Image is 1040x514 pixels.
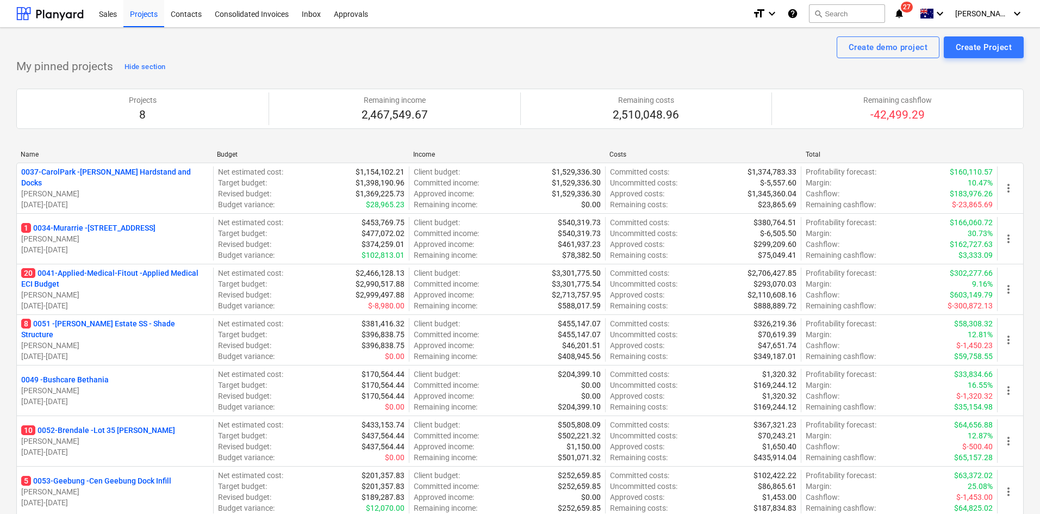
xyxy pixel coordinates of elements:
[806,278,831,289] p: Margin :
[362,430,404,441] p: $437,564.44
[21,425,35,435] span: 10
[753,239,796,250] p: $299,209.60
[414,380,479,391] p: Committed income :
[558,419,601,430] p: $505,808.09
[218,329,267,340] p: Target budget :
[218,188,271,199] p: Revised budget :
[753,300,796,311] p: $888,889.72
[806,391,839,401] p: Cashflow :
[610,351,668,362] p: Remaining costs :
[414,289,474,300] p: Approved income :
[753,470,796,481] p: $102,422.22
[806,470,876,481] p: Profitability forecast :
[16,59,113,75] p: My pinned projects
[552,278,601,289] p: $3,301,775.54
[552,268,601,278] p: $3,301,775.50
[933,7,946,20] i: keyboard_arrow_down
[124,61,165,73] div: Hide section
[21,447,209,457] p: [DATE] - [DATE]
[1002,283,1015,296] span: more_vert
[414,199,477,210] p: Remaining income :
[944,36,1024,58] button: Create Project
[21,188,209,199] p: [PERSON_NAME]
[948,300,993,311] p: $-300,872.13
[362,340,404,351] p: $396,838.75
[21,233,209,244] p: [PERSON_NAME]
[954,470,993,481] p: $63,372.02
[581,492,601,503] p: $0.00
[758,481,796,492] p: $86,865.61
[362,239,404,250] p: $374,259.01
[610,250,668,261] p: Remaining costs :
[610,228,677,239] p: Uncommitted costs :
[610,452,668,463] p: Remaining costs :
[558,217,601,228] p: $540,319.73
[806,369,876,380] p: Profitability forecast :
[414,391,474,401] p: Approved income :
[218,177,267,188] p: Target budget :
[760,228,796,239] p: $-6,505.50
[362,95,428,106] p: Remaining income
[986,462,1040,514] iframe: Chat Widget
[414,278,479,289] p: Committed income :
[218,166,283,177] p: Net estimated cost :
[218,217,283,228] p: Net estimated cost :
[414,318,460,329] p: Client budget :
[362,470,404,481] p: $201,357.83
[1002,384,1015,397] span: more_vert
[610,401,668,412] p: Remaining costs :
[366,199,404,210] p: $28,965.23
[368,300,404,311] p: $-8,980.00
[753,503,796,513] p: $187,834.83
[610,217,669,228] p: Committed costs :
[362,441,404,452] p: $437,564.44
[218,430,267,441] p: Target budget :
[752,7,765,20] i: format_size
[362,329,404,340] p: $396,838.75
[806,250,876,261] p: Remaining cashflow :
[753,419,796,430] p: $367,321.23
[356,289,404,300] p: $2,999,497.88
[610,470,669,481] p: Committed costs :
[613,95,679,106] p: Remaining costs
[894,7,905,20] i: notifications
[760,177,796,188] p: $-5,557.60
[806,340,839,351] p: Cashflow :
[414,177,479,188] p: Committed income :
[950,289,993,300] p: $603,149.79
[21,244,209,255] p: [DATE] - [DATE]
[610,239,664,250] p: Approved costs :
[758,250,796,261] p: $75,049.41
[954,369,993,380] p: $33,834.66
[806,401,876,412] p: Remaining cashflow :
[806,268,876,278] p: Profitability forecast :
[414,401,477,412] p: Remaining income :
[968,228,993,239] p: 30.73%
[356,166,404,177] p: $1,154,102.21
[806,329,831,340] p: Margin :
[218,228,267,239] p: Target budget :
[610,391,664,401] p: Approved costs :
[362,391,404,401] p: $170,564.44
[218,250,275,261] p: Budget variance :
[562,250,601,261] p: $78,382.50
[610,268,669,278] p: Committed costs :
[21,374,109,385] p: 0049 - Bushcare Bethania
[218,318,283,329] p: Net estimated cost :
[414,166,460,177] p: Client budget :
[806,481,831,492] p: Margin :
[21,475,209,508] div: 50053-Geebung -Cen Geebung Dock Infill[PERSON_NAME][DATE]-[DATE]
[956,492,993,503] p: $-1,453.00
[21,268,35,278] span: 20
[748,268,796,278] p: $2,706,427.85
[21,318,209,340] p: 0051 - [PERSON_NAME] Estate SS - Shade Structure
[414,430,479,441] p: Committed income :
[950,268,993,278] p: $302,277.66
[581,199,601,210] p: $0.00
[218,452,275,463] p: Budget variance :
[806,441,839,452] p: Cashflow :
[21,318,209,362] div: 80051 -[PERSON_NAME] Estate SS - Shade Structure[PERSON_NAME][DATE]-[DATE]
[954,401,993,412] p: $35,154.98
[362,250,404,261] p: $102,813.01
